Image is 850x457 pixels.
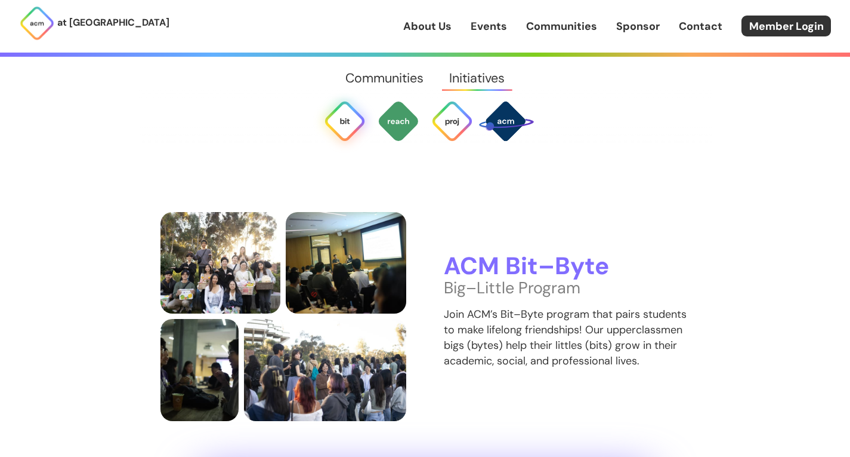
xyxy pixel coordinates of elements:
[526,19,597,34] a: Communities
[616,19,660,34] a: Sponsor
[286,212,406,314] img: VP Membership Tony presents tips for success for the bit byte program
[431,100,474,143] img: ACM Projects
[679,19,722,34] a: Contact
[377,100,420,143] img: ACM Outreach
[444,280,690,296] p: Big–Little Program
[19,5,55,41] img: ACM Logo
[437,57,518,100] a: Initiatives
[19,5,169,41] a: at [GEOGRAPHIC_DATA]
[244,319,406,421] img: members at bit byte allocation
[332,57,436,100] a: Communities
[403,19,452,34] a: About Us
[160,212,281,314] img: one or two trees in the bit byte program
[444,253,690,280] h3: ACM Bit–Byte
[741,16,831,36] a: Member Login
[323,100,366,143] img: Bit Byte
[160,319,239,421] img: members talk over some tapioca express "boba"
[444,306,690,369] p: Join ACM’s Bit–Byte program that pairs students to make lifelong friendships! Our upperclassmen b...
[477,93,534,149] img: SPACE
[57,15,169,30] p: at [GEOGRAPHIC_DATA]
[471,19,507,34] a: Events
